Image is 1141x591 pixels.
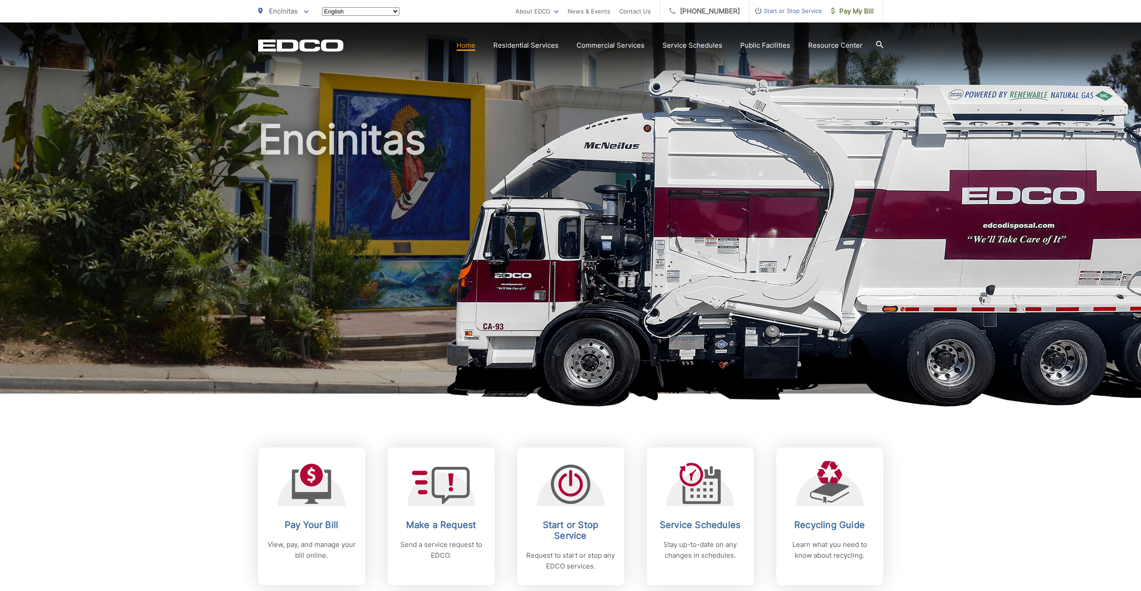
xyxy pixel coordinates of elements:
[267,539,356,561] p: View, pay, and manage your bill online.
[267,519,356,530] h2: Pay Your Bill
[577,40,644,51] a: Commercial Services
[808,40,863,51] a: Resource Center
[526,550,615,572] p: Request to start or stop any EDCO services.
[258,117,883,402] h1: Encinitas
[397,519,486,530] h2: Make a Request
[662,40,722,51] a: Service Schedules
[647,448,754,585] a: Service Schedules Stay up-to-date on any changes in schedules.
[568,6,610,17] a: News & Events
[456,40,475,51] a: Home
[831,6,874,17] span: Pay My Bill
[656,519,745,530] h2: Service Schedules
[258,448,365,585] a: Pay Your Bill View, pay, and manage your bill online.
[619,6,651,17] a: Contact Us
[258,39,344,52] a: EDCD logo. Return to the homepage.
[785,539,874,561] p: Learn what you need to know about recycling.
[397,539,486,561] p: Send a service request to EDCO.
[322,7,399,16] select: Select a language
[388,448,495,585] a: Make a Request Send a service request to EDCO.
[740,40,790,51] a: Public Facilities
[776,448,883,585] a: Recycling Guide Learn what you need to know about recycling.
[515,6,559,17] a: About EDCO
[656,539,745,561] p: Stay up-to-date on any changes in schedules.
[493,40,559,51] a: Residential Services
[269,7,298,15] span: Encinitas
[526,519,615,541] h2: Start or Stop Service
[785,519,874,530] h2: Recycling Guide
